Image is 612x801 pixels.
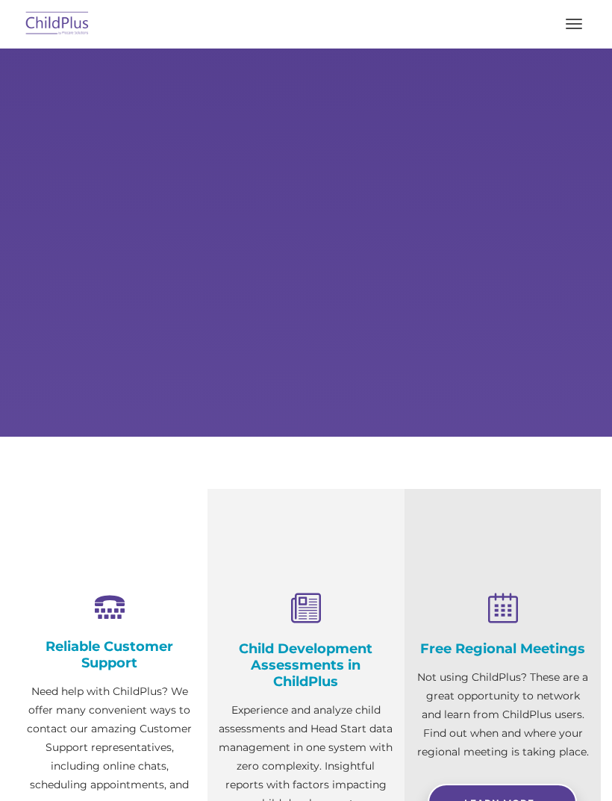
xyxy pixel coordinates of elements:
[219,641,393,690] h4: Child Development Assessments in ChildPlus
[22,7,93,42] img: ChildPlus by Procare Solutions
[416,641,590,657] h4: Free Regional Meetings
[416,668,590,761] p: Not using ChildPlus? These are a great opportunity to network and learn from ChildPlus users. Fin...
[22,638,196,671] h4: Reliable Customer Support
